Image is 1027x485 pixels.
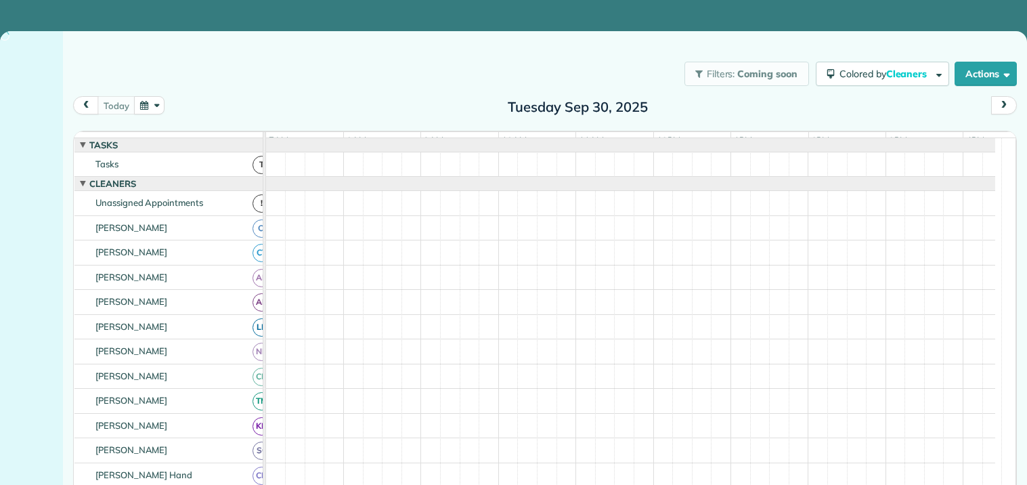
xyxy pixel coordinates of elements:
span: SC [253,442,271,460]
span: AR [253,293,271,312]
span: [PERSON_NAME] [93,222,171,233]
span: [PERSON_NAME] [93,371,171,381]
span: ND [253,343,271,361]
span: CJ [253,219,271,238]
h2: Tuesday Sep 30, 2025 [493,100,662,114]
button: next [991,96,1017,114]
span: 8am [344,135,369,146]
span: 4pm [963,135,987,146]
span: LH [253,318,271,337]
button: prev [73,96,99,114]
span: TM [253,392,271,410]
span: 10am [499,135,529,146]
span: KD [253,417,271,436]
span: CT [253,244,271,262]
span: ! [253,194,271,213]
span: CH [253,467,271,485]
span: [PERSON_NAME] [93,321,171,332]
span: [PERSON_NAME] [93,444,171,455]
span: Unassigned Appointments [93,197,206,208]
span: [PERSON_NAME] [93,247,171,257]
span: AH [253,269,271,287]
span: [PERSON_NAME] [93,420,171,431]
button: today [97,96,135,114]
span: 9am [421,135,446,146]
span: Cleaners [87,178,139,189]
span: T [253,156,271,174]
span: [PERSON_NAME] [93,272,171,282]
span: Filters: [707,68,735,80]
span: 3pm [886,135,910,146]
span: 7am [266,135,291,146]
span: 2pm [809,135,833,146]
button: Actions [955,62,1017,86]
span: Coming soon [737,68,798,80]
span: 12pm [654,135,683,146]
span: 1pm [731,135,755,146]
span: Tasks [93,159,121,169]
span: [PERSON_NAME] [93,395,171,406]
span: [PERSON_NAME] Hand [93,469,195,480]
span: 11am [576,135,607,146]
button: Colored byCleaners [816,62,949,86]
span: [PERSON_NAME] [93,296,171,307]
span: CM [253,368,271,386]
span: Colored by [839,68,932,80]
span: Tasks [87,140,121,150]
span: [PERSON_NAME] [93,345,171,356]
span: Cleaners [886,68,930,80]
